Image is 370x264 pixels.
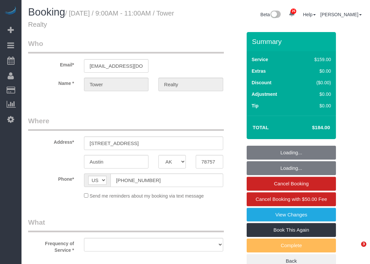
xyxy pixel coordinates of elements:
img: New interface [270,11,281,19]
div: $159.00 [300,56,331,63]
a: View Changes [247,208,336,222]
a: Beta [261,12,281,17]
label: Phone* [23,173,79,182]
strong: Total [253,125,269,130]
label: Frequency of Service * [23,238,79,253]
label: Discount [252,79,271,86]
input: Email* [84,59,148,73]
a: Cancel Booking [247,177,336,191]
div: $0.00 [300,102,331,109]
legend: Where [28,116,224,131]
h3: Summary [252,38,333,45]
label: Adjustment [252,91,277,97]
a: Cancel Booking with $50.00 Fee [247,192,336,206]
input: City* [84,155,148,169]
legend: What [28,217,224,232]
iframe: Intercom live chat [348,242,363,257]
img: Automaid Logo [4,7,17,16]
div: $0.00 [300,91,331,97]
a: 26 [285,7,298,21]
span: 26 [291,9,296,14]
a: Book This Again [247,223,336,237]
h4: $184.00 [292,125,330,131]
input: Last Name* [158,78,223,91]
label: Tip [252,102,259,109]
div: ($0.00) [300,79,331,86]
label: Service [252,56,268,63]
input: First Name* [84,78,148,91]
label: Name * [23,78,79,87]
label: Address* [23,136,79,145]
div: $0.00 [300,68,331,74]
input: Zip Code* [196,155,223,169]
span: Booking [28,6,65,18]
label: Extras [252,68,266,74]
span: Cancel Booking with $50.00 Fee [256,196,327,202]
small: / [DATE] / 9:00AM - 11:00AM / Tower Realty [28,10,174,28]
legend: Who [28,39,224,54]
label: Email* [23,59,79,68]
span: 3 [361,242,366,247]
a: Help [303,12,316,17]
span: Send me reminders about my booking via text message [90,193,204,199]
a: [PERSON_NAME] [320,12,362,17]
input: Phone* [110,173,223,187]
